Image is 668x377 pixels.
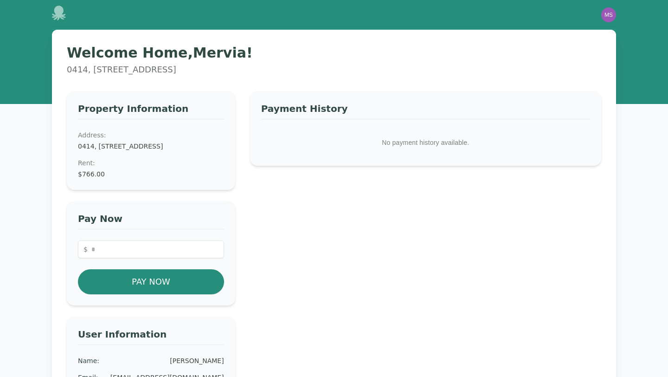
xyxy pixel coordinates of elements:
button: Pay Now [78,269,224,294]
dt: Address: [78,130,224,140]
dd: 0414, [STREET_ADDRESS] [78,142,224,151]
div: Name : [78,356,99,365]
div: [PERSON_NAME] [170,356,224,365]
h1: Welcome Home, Mervia ! [67,45,601,61]
dd: $766.00 [78,169,224,179]
h3: Property Information [78,102,224,119]
h3: User Information [78,328,224,345]
dt: Rent : [78,158,224,168]
h3: Pay Now [78,212,224,229]
p: No payment history available. [261,130,590,155]
h3: Payment History [261,102,590,119]
p: 0414, [STREET_ADDRESS] [67,63,601,76]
